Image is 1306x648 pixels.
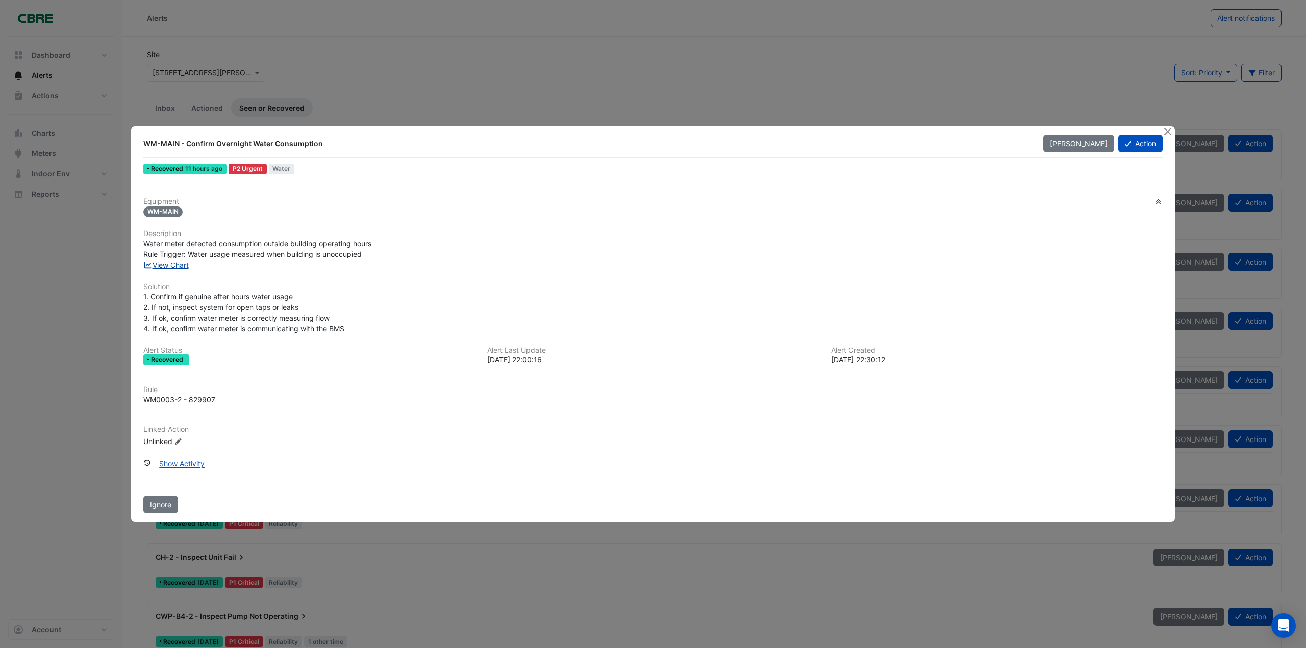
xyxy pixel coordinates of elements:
div: WM0003-2 - 829907 [143,394,215,405]
div: Unlinked [143,436,266,447]
span: Water meter detected consumption outside building operating hours Rule Trigger: Water usage measu... [143,239,371,258]
button: Close [1162,126,1173,137]
button: Ignore [143,496,178,513]
span: Tue 23-Sep-2025 22:00 AEST [185,165,222,172]
h6: Rule [143,385,1163,394]
div: Open Intercom Messenger [1271,613,1296,638]
span: [PERSON_NAME] [1050,139,1108,148]
h6: Equipment [143,197,1163,206]
span: WM-MAIN [143,206,183,217]
h6: Alert Created [831,346,1163,355]
h6: Linked Action [143,425,1163,434]
div: [DATE] 22:30:12 [831,354,1163,365]
button: [PERSON_NAME] [1043,135,1114,152]
span: Ignore [150,500,171,509]
span: Recovered [151,166,185,172]
span: Water [269,164,295,174]
div: WM-MAIN - Confirm Overnight Water Consumption [143,139,1031,149]
div: P2 Urgent [229,164,267,174]
a: View Chart [143,261,189,269]
span: Recovered [151,357,185,363]
h6: Alert Last Update [487,346,819,355]
h6: Solution [143,282,1163,291]
button: Action [1118,135,1163,152]
div: [DATE] 22:00:16 [487,354,819,365]
span: 1. Confirm if genuine after hours water usage 2. If not, inspect system for open taps or leaks 3.... [143,292,344,333]
fa-icon: Edit Linked Action [174,438,182,446]
h6: Description [143,229,1163,238]
button: Show Activity [153,455,211,473]
h6: Alert Status [143,346,475,355]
